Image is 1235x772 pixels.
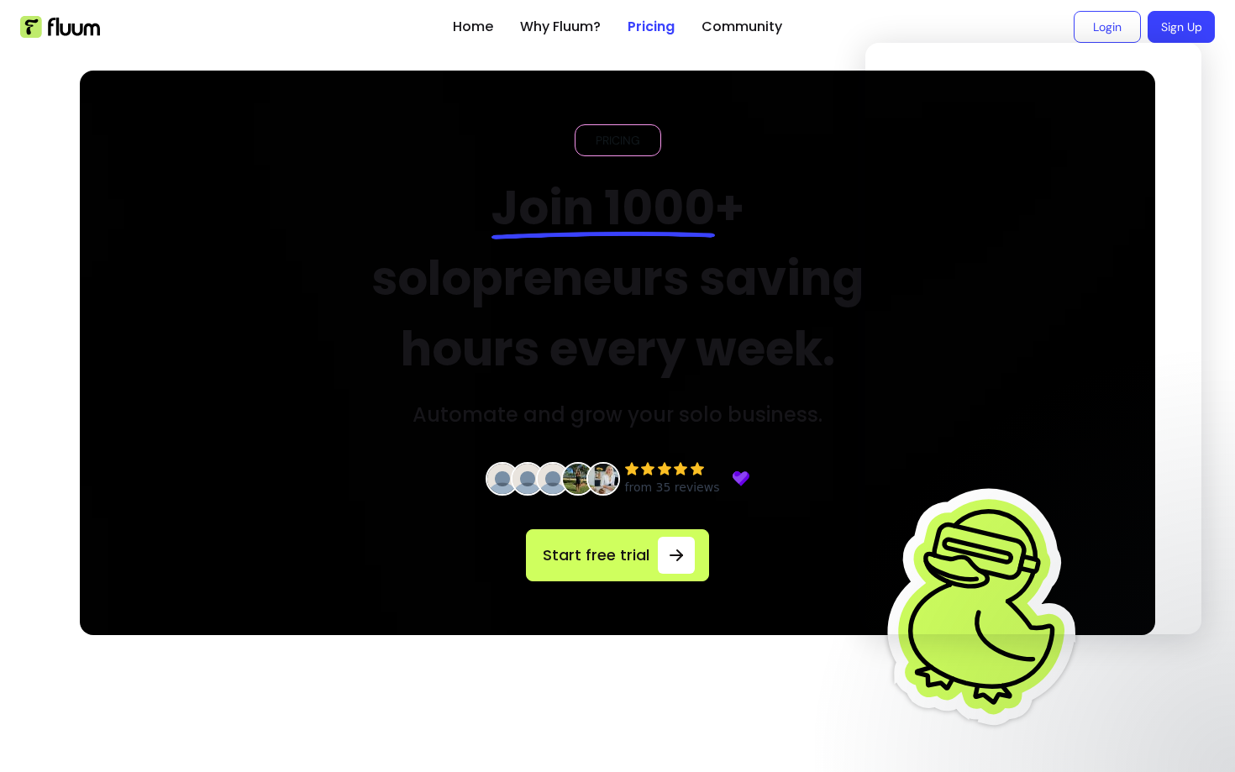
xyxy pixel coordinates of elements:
iframe: Intercom live chat [1161,648,1201,688]
a: Start free trial [526,529,709,581]
a: Community [702,17,782,37]
img: Fluum Logo [20,16,100,38]
h2: + solopreneurs saving hours every week. [334,173,902,385]
span: Join 1000 [491,175,715,241]
iframe: Intercom live chat [865,43,1201,634]
a: Why Fluum? [520,17,601,37]
a: Home [453,17,493,37]
h3: Automate and grow your solo business. [413,402,822,428]
span: PRICING [589,132,647,149]
a: Pricing [628,17,675,37]
span: Start free trial [540,544,651,567]
a: Login [1074,11,1141,43]
a: Sign Up [1148,11,1215,43]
